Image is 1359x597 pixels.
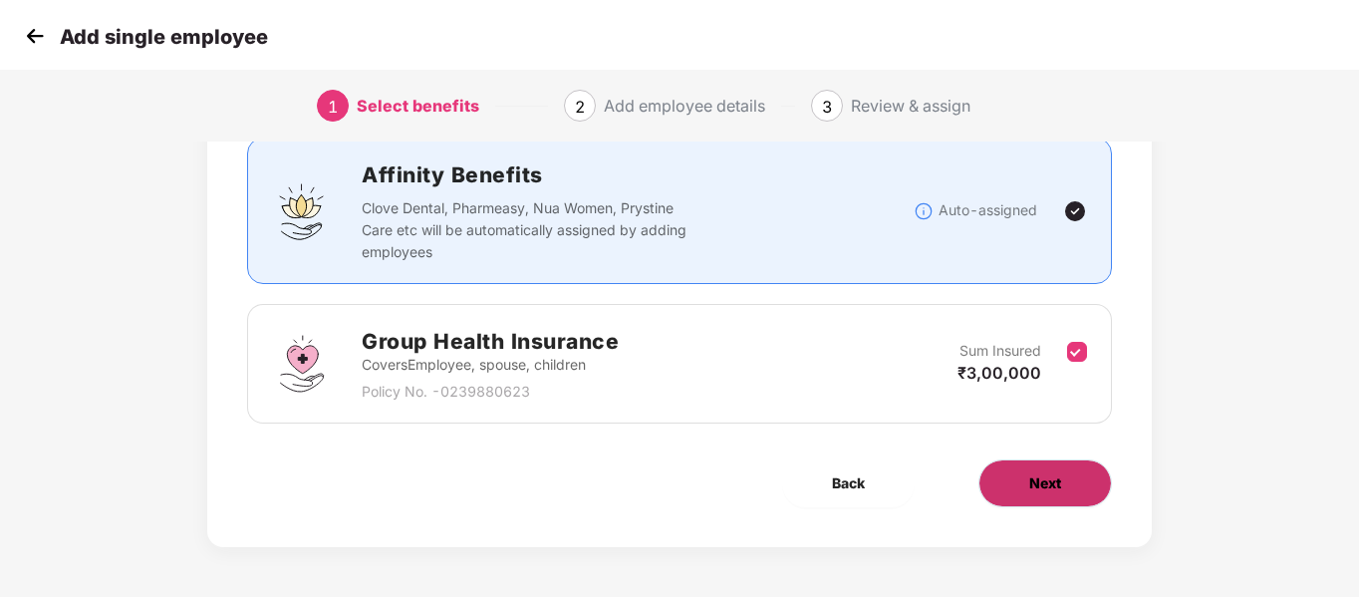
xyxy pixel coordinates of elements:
div: Review & assign [851,90,970,122]
h2: Affinity Benefits [362,158,913,191]
img: svg+xml;base64,PHN2ZyBpZD0iSW5mb18tXzMyeDMyIiBkYXRhLW5hbWU9IkluZm8gLSAzMngzMiIgeG1sbnM9Imh0dHA6Ly... [914,201,934,221]
p: Sum Insured [959,340,1041,362]
p: Auto-assigned [939,199,1037,221]
span: 1 [328,97,338,117]
p: Policy No. - 0239880623 [362,381,619,403]
div: Add employee details [604,90,765,122]
span: Back [832,472,865,494]
span: 3 [822,97,832,117]
p: Clove Dental, Pharmeasy, Nua Women, Prystine Care etc will be automatically assigned by adding em... [362,197,692,263]
p: Add single employee [60,25,268,49]
img: svg+xml;base64,PHN2ZyB4bWxucz0iaHR0cDovL3d3dy53My5vcmcvMjAwMC9zdmciIHdpZHRoPSIzMCIgaGVpZ2h0PSIzMC... [20,21,50,51]
img: svg+xml;base64,PHN2ZyBpZD0iQWZmaW5pdHlfQmVuZWZpdHMiIGRhdGEtbmFtZT0iQWZmaW5pdHkgQmVuZWZpdHMiIHhtbG... [272,181,332,241]
button: Next [978,459,1112,507]
div: Select benefits [357,90,479,122]
span: ₹3,00,000 [957,363,1041,383]
h2: Group Health Insurance [362,325,619,358]
img: svg+xml;base64,PHN2ZyBpZD0iVGljay0yNHgyNCIgeG1sbnM9Imh0dHA6Ly93d3cudzMub3JnLzIwMDAvc3ZnIiB3aWR0aD... [1063,199,1087,223]
span: 2 [575,97,585,117]
span: Next [1029,472,1061,494]
img: svg+xml;base64,PHN2ZyBpZD0iR3JvdXBfSGVhbHRoX0luc3VyYW5jZSIgZGF0YS1uYW1lPSJHcm91cCBIZWFsdGggSW5zdX... [272,334,332,394]
button: Back [782,459,915,507]
p: Covers Employee, spouse, children [362,354,619,376]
